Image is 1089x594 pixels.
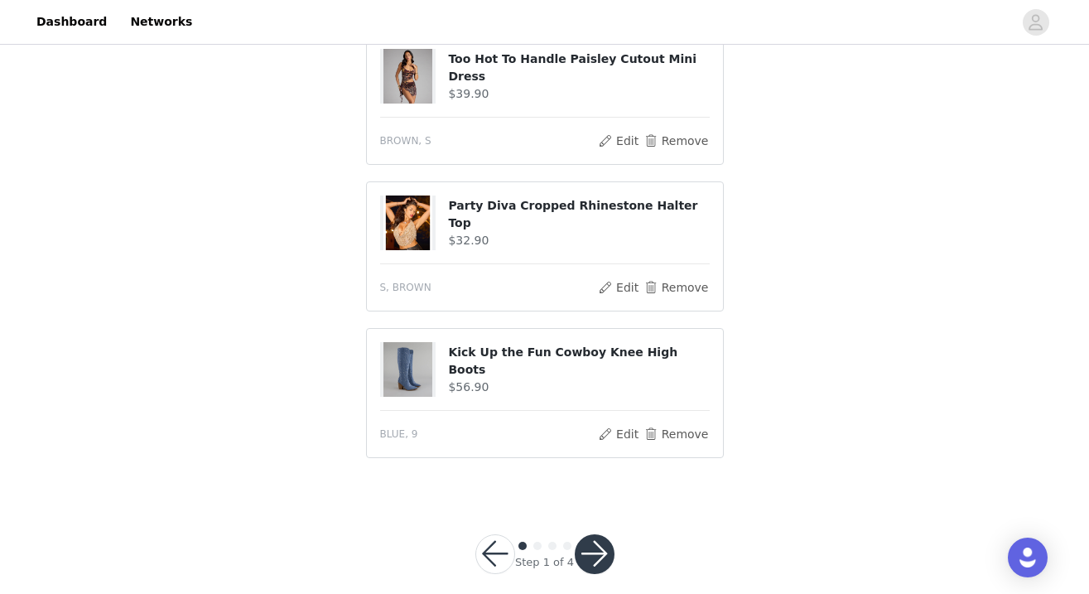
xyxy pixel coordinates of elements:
div: Step 1 of 4 [515,554,574,571]
span: S, BROWN [380,280,431,295]
span: BLUE, 9 [380,427,418,442]
button: Edit [598,131,640,151]
img: Kick Up the Fun Cowboy Knee High Boots [383,342,431,397]
h4: $56.90 [448,379,709,396]
img: Party Diva Cropped Rhinestone Halter Top [383,196,431,250]
button: Remove [643,424,709,444]
img: Too Hot To Handle Paisley Cutout Mini Dress [383,49,431,104]
a: Networks [120,3,202,41]
span: BROWN, S [380,133,431,148]
button: Edit [598,278,640,297]
a: Dashboard [27,3,117,41]
h4: $39.90 [448,85,709,103]
button: Edit [598,424,640,444]
h4: Too Hot To Handle Paisley Cutout Mini Dress [448,51,709,85]
button: Remove [643,131,709,151]
h4: $32.90 [448,232,709,249]
h4: Party Diva Cropped Rhinestone Halter Top [448,197,709,232]
h4: Kick Up the Fun Cowboy Knee High Boots [448,344,709,379]
div: avatar [1028,9,1043,36]
button: Remove [643,278,709,297]
div: Open Intercom Messenger [1008,538,1048,577]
